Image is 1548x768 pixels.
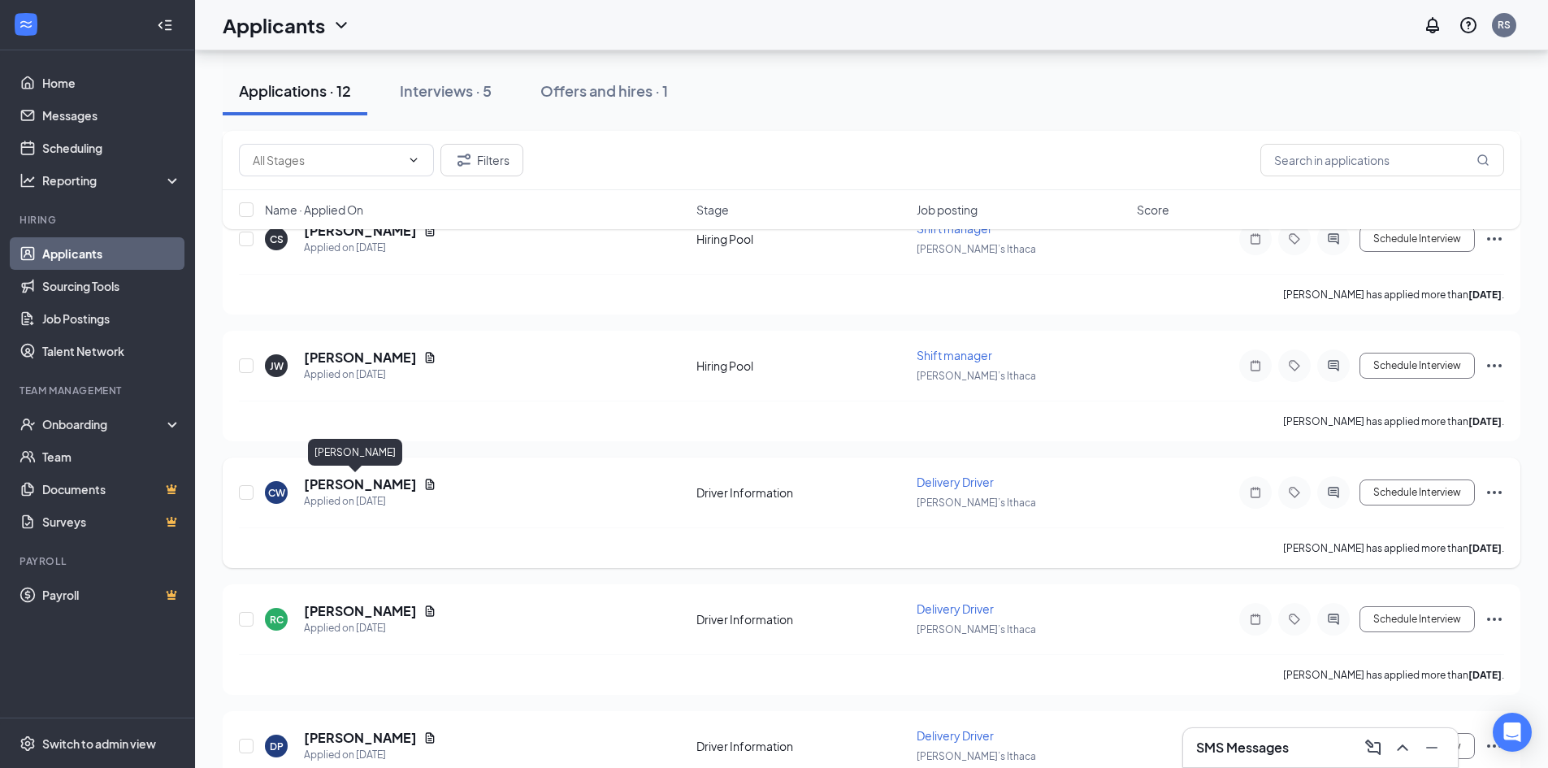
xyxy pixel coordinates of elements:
[423,731,436,744] svg: Document
[454,150,474,170] svg: Filter
[304,475,417,493] h5: [PERSON_NAME]
[1498,18,1511,32] div: RS
[917,750,1036,762] span: [PERSON_NAME]’s Ithaca
[239,80,351,101] div: Applications · 12
[917,475,994,489] span: Delivery Driver
[304,240,436,256] div: Applied on [DATE]
[42,302,181,335] a: Job Postings
[1137,202,1169,218] span: Score
[270,359,284,373] div: JW
[304,602,417,620] h5: [PERSON_NAME]
[42,440,181,473] a: Team
[304,493,436,510] div: Applied on [DATE]
[42,270,181,302] a: Sourcing Tools
[407,154,420,167] svg: ChevronDown
[42,172,182,189] div: Reporting
[1390,735,1416,761] button: ChevronUp
[917,623,1036,636] span: [PERSON_NAME]’s Ithaca
[423,478,436,491] svg: Document
[1476,154,1489,167] svg: MagnifyingGlass
[917,601,994,616] span: Delivery Driver
[20,384,178,397] div: Team Management
[917,202,978,218] span: Job posting
[157,17,173,33] svg: Collapse
[42,473,181,505] a: DocumentsCrown
[20,416,36,432] svg: UserCheck
[1246,613,1265,626] svg: Note
[20,213,178,227] div: Hiring
[304,747,436,763] div: Applied on [DATE]
[1364,738,1383,757] svg: ComposeMessage
[1260,144,1504,176] input: Search in applications
[42,132,181,164] a: Scheduling
[1246,486,1265,499] svg: Note
[696,358,907,374] div: Hiring Pool
[42,237,181,270] a: Applicants
[1359,479,1475,505] button: Schedule Interview
[917,243,1036,255] span: [PERSON_NAME]’s Ithaca
[304,729,417,747] h5: [PERSON_NAME]
[696,611,907,627] div: Driver Information
[696,202,729,218] span: Stage
[308,439,402,466] div: [PERSON_NAME]
[42,335,181,367] a: Talent Network
[1285,613,1304,626] svg: Tag
[42,505,181,538] a: SurveysCrown
[917,348,992,362] span: Shift manager
[42,67,181,99] a: Home
[1468,289,1502,301] b: [DATE]
[1283,414,1504,428] p: [PERSON_NAME] has applied more than .
[1485,483,1504,502] svg: Ellipses
[1359,606,1475,632] button: Schedule Interview
[18,16,34,33] svg: WorkstreamLogo
[1485,610,1504,629] svg: Ellipses
[1419,735,1445,761] button: Minimize
[1196,739,1289,757] h3: SMS Messages
[270,740,284,753] div: DP
[270,613,284,627] div: RC
[268,486,285,500] div: CW
[1283,668,1504,682] p: [PERSON_NAME] has applied more than .
[20,554,178,568] div: Payroll
[440,144,523,176] button: Filter Filters
[1324,486,1343,499] svg: ActiveChat
[332,15,351,35] svg: ChevronDown
[1324,613,1343,626] svg: ActiveChat
[1285,359,1304,372] svg: Tag
[540,80,668,101] div: Offers and hires · 1
[696,738,907,754] div: Driver Information
[304,620,436,636] div: Applied on [DATE]
[42,735,156,752] div: Switch to admin view
[696,484,907,501] div: Driver Information
[1360,735,1386,761] button: ComposeMessage
[917,497,1036,509] span: [PERSON_NAME]’s Ithaca
[1423,15,1442,35] svg: Notifications
[400,80,492,101] div: Interviews · 5
[223,11,325,39] h1: Applicants
[265,202,363,218] span: Name · Applied On
[20,172,36,189] svg: Analysis
[423,605,436,618] svg: Document
[1393,738,1412,757] svg: ChevronUp
[1324,359,1343,372] svg: ActiveChat
[1422,738,1442,757] svg: Minimize
[917,728,994,743] span: Delivery Driver
[1285,486,1304,499] svg: Tag
[20,735,36,752] svg: Settings
[1359,353,1475,379] button: Schedule Interview
[917,370,1036,382] span: [PERSON_NAME]’s Ithaca
[1283,541,1504,555] p: [PERSON_NAME] has applied more than .
[1485,356,1504,375] svg: Ellipses
[1468,542,1502,554] b: [DATE]
[42,579,181,611] a: PayrollCrown
[1493,713,1532,752] div: Open Intercom Messenger
[304,367,436,383] div: Applied on [DATE]
[1246,359,1265,372] svg: Note
[42,99,181,132] a: Messages
[423,351,436,364] svg: Document
[253,151,401,169] input: All Stages
[1459,15,1478,35] svg: QuestionInfo
[1485,736,1504,756] svg: Ellipses
[42,416,167,432] div: Onboarding
[1468,415,1502,427] b: [DATE]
